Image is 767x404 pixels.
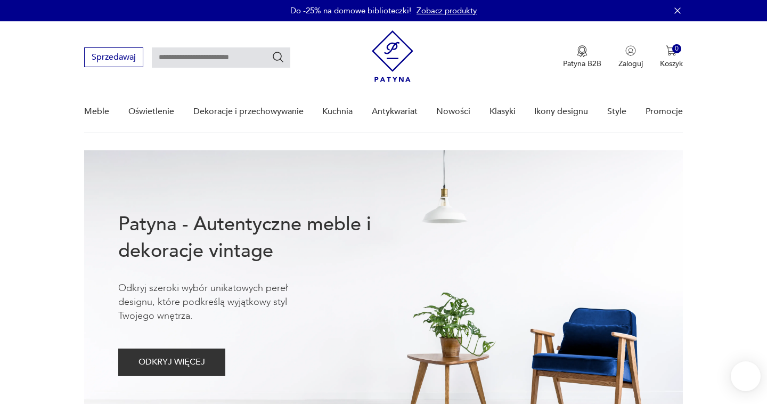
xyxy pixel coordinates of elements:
[193,91,304,132] a: Dekoracje i przechowywanie
[372,30,413,82] img: Patyna - sklep z meblami i dekoracjami vintage
[372,91,418,132] a: Antykwariat
[128,91,174,132] a: Oświetlenie
[436,91,470,132] a: Nowości
[272,51,284,63] button: Szukaj
[118,211,406,264] h1: Patyna - Autentyczne meble i dekoracje vintage
[563,45,601,69] button: Patyna B2B
[563,59,601,69] p: Patyna B2B
[84,91,109,132] a: Meble
[666,45,676,56] img: Ikona koszyka
[731,361,761,391] iframe: Smartsupp widget button
[84,47,143,67] button: Sprzedawaj
[660,45,683,69] button: 0Koszyk
[118,349,225,376] button: ODKRYJ WIĘCEJ
[618,59,643,69] p: Zaloguj
[607,91,626,132] a: Style
[618,45,643,69] button: Zaloguj
[118,281,321,323] p: Odkryj szeroki wybór unikatowych pereł designu, które podkreślą wyjątkowy styl Twojego wnętrza.
[84,54,143,62] a: Sprzedawaj
[118,359,225,367] a: ODKRYJ WIĘCEJ
[417,5,477,16] a: Zobacz produkty
[489,91,516,132] a: Klasyki
[534,91,588,132] a: Ikony designu
[577,45,588,57] img: Ikona medalu
[563,45,601,69] a: Ikona medaluPatyna B2B
[660,59,683,69] p: Koszyk
[672,44,681,53] div: 0
[625,45,636,56] img: Ikonka użytkownika
[290,5,411,16] p: Do -25% na domowe biblioteczki!
[646,91,683,132] a: Promocje
[322,91,353,132] a: Kuchnia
